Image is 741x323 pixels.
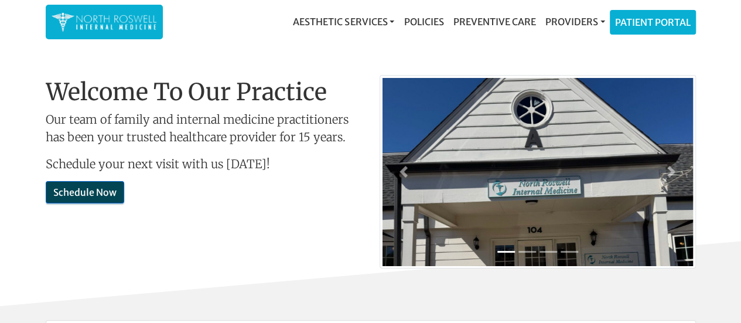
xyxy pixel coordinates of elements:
[46,181,124,203] a: Schedule Now
[540,10,609,33] a: Providers
[288,10,399,33] a: Aesthetic Services
[46,78,362,106] h1: Welcome To Our Practice
[46,111,362,146] p: Our team of family and internal medicine practitioners has been your trusted healthcare provider ...
[610,11,695,34] a: Patient Portal
[399,10,448,33] a: Policies
[46,155,362,173] p: Schedule your next visit with us [DATE]!
[52,11,157,33] img: North Roswell Internal Medicine
[448,10,540,33] a: Preventive Care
